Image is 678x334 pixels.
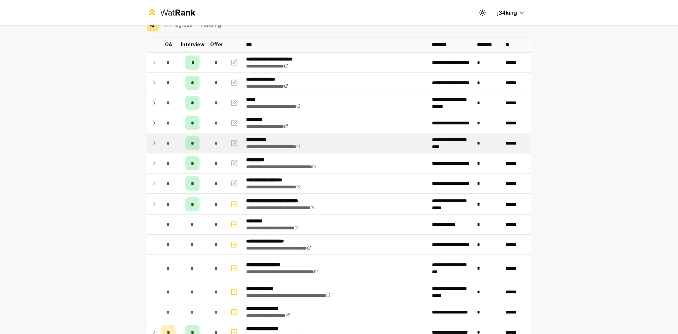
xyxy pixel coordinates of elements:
a: WatRank [147,7,195,18]
p: Offer [210,41,223,48]
p: Interview [181,41,204,48]
button: j34king [492,6,531,19]
div: Wat [160,7,195,18]
span: Rank [175,7,195,18]
span: j34king [497,8,517,17]
p: OA [165,41,172,48]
